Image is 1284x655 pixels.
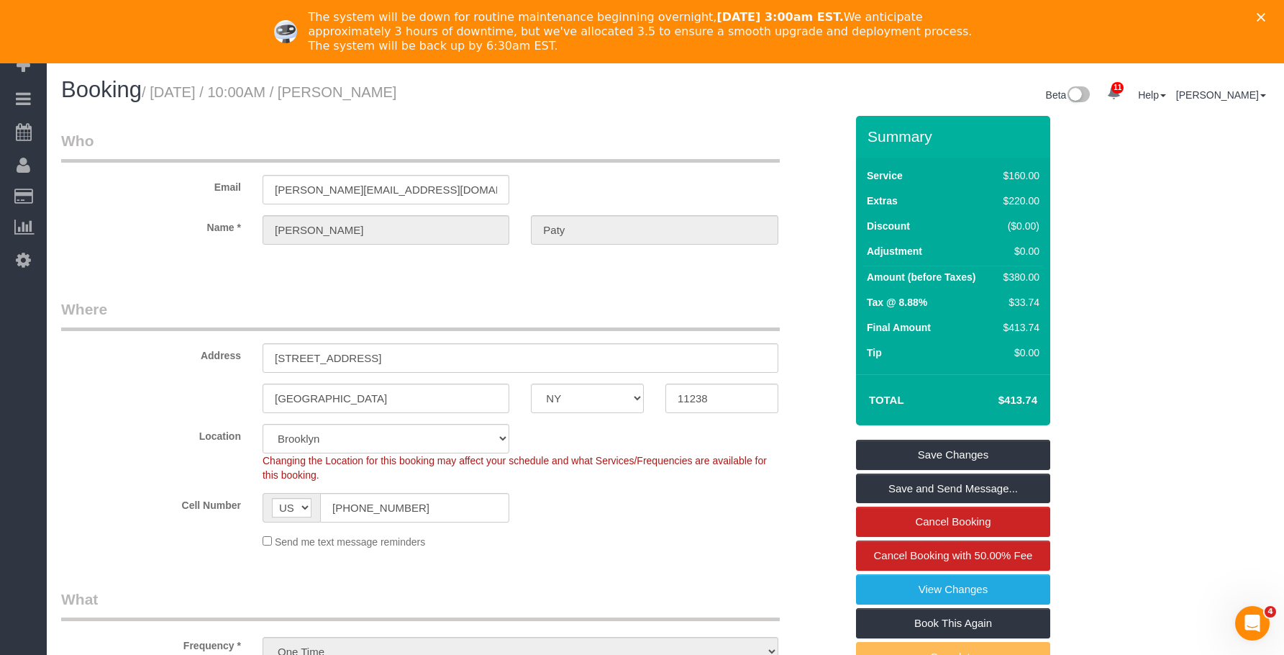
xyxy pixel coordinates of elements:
img: Profile image for Ellie [274,20,297,43]
a: Cancel Booking [856,507,1050,537]
label: Amount (before Taxes) [867,270,975,284]
label: Service [867,168,903,183]
span: Booking [61,77,142,102]
label: Cell Number [50,493,252,512]
label: Extras [867,194,898,208]
a: [PERSON_NAME] [1176,89,1266,101]
div: $380.00 [998,270,1039,284]
input: First Name [263,215,509,245]
label: Email [50,175,252,194]
legend: Where [61,299,780,331]
strong: Total [869,394,904,406]
h4: $413.74 [955,394,1037,407]
input: Email [263,175,509,204]
img: New interface [1066,86,1090,105]
span: 11 [1111,82,1124,94]
a: Help [1138,89,1166,101]
a: View Changes [856,574,1050,605]
label: Tax @ 8.88% [867,295,927,310]
div: $413.74 [998,320,1039,335]
label: Address [50,343,252,363]
label: Final Amount [867,320,931,335]
span: Cancel Booking with 50.00% Fee [874,549,1033,561]
span: Send me text message reminders [275,536,425,548]
small: / [DATE] / 10:00AM / [PERSON_NAME] [142,84,396,100]
input: Cell Number [320,493,509,523]
iframe: Intercom live chat [1235,606,1270,641]
label: Frequency * [50,633,252,653]
div: $0.00 [998,345,1039,360]
a: Beta [1046,89,1091,101]
div: ($0.00) [998,219,1039,233]
label: Name * [50,215,252,235]
div: Close [1257,13,1271,22]
input: Last Name [531,215,778,245]
a: Save and Send Message... [856,474,1050,504]
label: Discount [867,219,910,233]
span: 4 [1265,606,1276,618]
legend: What [61,589,780,621]
label: Location [50,424,252,443]
h3: Summary [868,128,1043,145]
div: The system will be down for routine maintenance beginning overnight, We anticipate approximately ... [309,10,988,53]
a: Cancel Booking with 50.00% Fee [856,541,1050,571]
input: Zip Code [665,384,778,413]
legend: Who [61,130,780,163]
span: Changing the Location for this booking may affect your schedule and what Services/Frequencies are... [263,455,767,481]
label: Tip [867,345,882,360]
a: Save Changes [856,440,1050,470]
a: Book This Again [856,608,1050,638]
div: $33.74 [998,295,1039,310]
a: 11 [1100,78,1128,109]
input: City [263,384,509,413]
div: $160.00 [998,168,1039,183]
div: $220.00 [998,194,1039,208]
div: $0.00 [998,244,1039,258]
b: [DATE] 3:00am EST. [716,10,843,24]
label: Adjustment [867,244,922,258]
